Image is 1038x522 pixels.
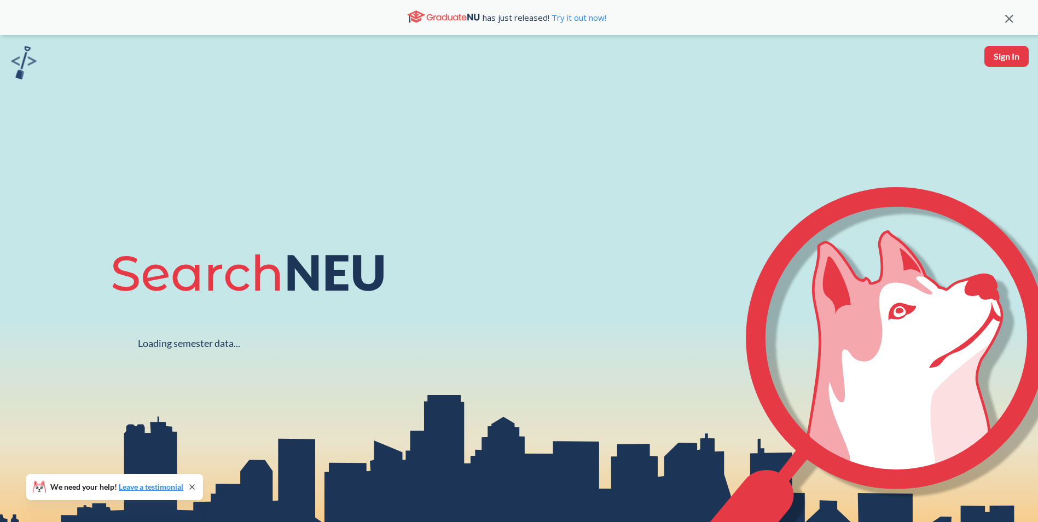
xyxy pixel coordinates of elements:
[50,483,183,491] span: We need your help!
[138,337,240,350] div: Loading semester data...
[11,46,37,83] a: sandbox logo
[984,46,1029,67] button: Sign In
[11,46,37,79] img: sandbox logo
[483,11,606,24] span: has just released!
[549,12,606,23] a: Try it out now!
[119,482,183,491] a: Leave a testimonial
